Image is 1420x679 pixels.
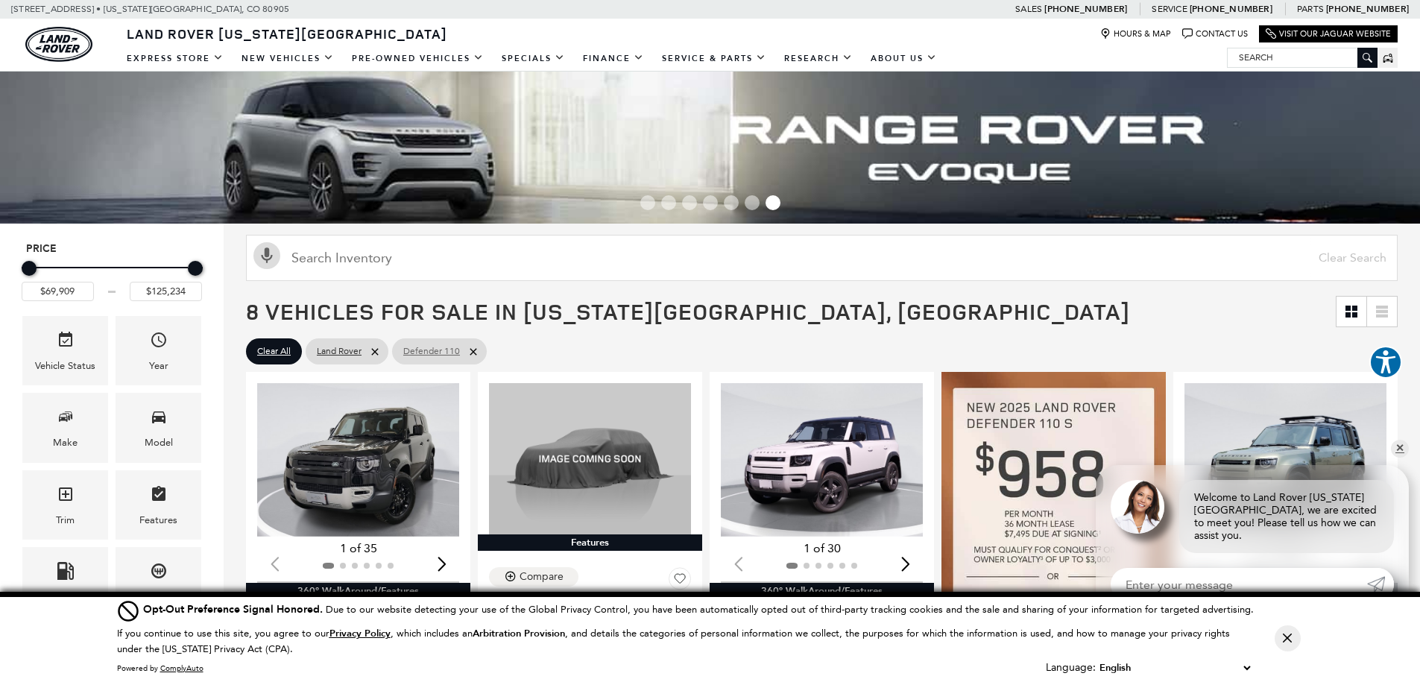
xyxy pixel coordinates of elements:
[35,358,95,374] div: Vehicle Status
[145,435,173,451] div: Model
[139,512,177,528] div: Features
[118,45,946,72] nav: Main Navigation
[1326,3,1409,15] a: [PHONE_NUMBER]
[25,27,92,62] img: Land Rover
[775,45,862,72] a: Research
[489,567,578,587] button: Compare Vehicle
[57,481,75,512] span: Trim
[1369,346,1402,379] button: Explore your accessibility options
[160,663,203,673] a: ComplyAuto
[343,45,493,72] a: Pre-Owned Vehicles
[1266,28,1391,40] a: Visit Our Jaguar Website
[25,27,92,62] a: land-rover
[246,235,1398,281] input: Search Inventory
[150,558,168,589] span: Transmission
[1228,48,1377,66] input: Search
[493,45,574,72] a: Specials
[257,383,461,537] div: 1 / 2
[57,558,75,589] span: Fueltype
[257,342,291,361] span: Clear All
[143,602,326,616] span: Opt-Out Preference Signal Honored .
[11,4,289,14] a: [STREET_ADDRESS] • [US_STATE][GEOGRAPHIC_DATA], CO 80905
[22,282,94,301] input: Minimum
[130,282,202,301] input: Maximum
[745,195,760,210] span: Go to slide 6
[520,570,564,584] div: Compare
[317,342,362,361] span: Land Rover
[22,261,37,276] div: Minimum Price
[57,327,75,358] span: Vehicle
[22,316,108,385] div: VehicleVehicle Status
[117,664,203,673] div: Powered by
[127,25,447,42] span: Land Rover [US_STATE][GEOGRAPHIC_DATA]
[1015,4,1042,14] span: Sales
[1152,4,1187,14] span: Service
[1111,480,1164,534] img: Agent profile photo
[116,470,201,540] div: FeaturesFeatures
[721,383,925,537] div: 1 / 2
[26,242,198,256] h5: Price
[574,45,653,72] a: Finance
[1369,346,1402,382] aside: Accessibility Help Desk
[117,628,1230,654] p: If you continue to use this site, you agree to our , which includes an , and details the categori...
[1275,625,1301,651] button: Close Button
[150,481,168,512] span: Features
[895,548,915,581] div: Next slide
[862,45,946,72] a: About Us
[1184,383,1389,537] div: 1 / 2
[57,404,75,435] span: Make
[710,583,934,599] div: 360° WalkAround/Features
[53,435,78,451] div: Make
[703,195,718,210] span: Go to slide 4
[682,195,697,210] span: Go to slide 3
[233,45,343,72] a: New Vehicles
[766,195,780,210] span: Go to slide 7
[143,601,1254,617] div: Due to our website detecting your use of the Global Privacy Control, you have been automatically ...
[22,547,108,616] div: FueltypeFueltype
[432,548,452,581] div: Next slide
[653,45,775,72] a: Service & Parts
[669,567,691,596] button: Save Vehicle
[1111,568,1367,601] input: Enter your message
[329,627,391,640] u: Privacy Policy
[489,383,691,534] img: 2025 Land Rover Defender 110 S
[246,296,1130,326] span: 8 Vehicles for Sale in [US_STATE][GEOGRAPHIC_DATA], [GEOGRAPHIC_DATA]
[22,393,108,462] div: MakeMake
[257,540,459,557] div: 1 of 35
[47,589,84,605] div: Fueltype
[1046,663,1096,673] div: Language:
[116,547,201,616] div: TransmissionTransmission
[640,195,655,210] span: Go to slide 1
[1182,28,1248,40] a: Contact Us
[1100,28,1171,40] a: Hours & Map
[1367,568,1394,601] a: Submit
[1297,4,1324,14] span: Parts
[1044,3,1127,15] a: [PHONE_NUMBER]
[257,383,461,537] img: 2025 Land Rover Defender 110 S 1
[724,195,739,210] span: Go to slide 5
[1184,383,1389,537] img: 2025 Land Rover Defender 110 S 1
[149,358,168,374] div: Year
[22,470,108,540] div: TrimTrim
[253,242,280,269] svg: Click to toggle on voice search
[473,627,565,640] strong: Arbitration Provision
[1096,660,1254,676] select: Language Select
[130,589,186,605] div: Transmission
[116,393,201,462] div: ModelModel
[118,25,456,42] a: Land Rover [US_STATE][GEOGRAPHIC_DATA]
[56,512,75,528] div: Trim
[478,534,702,551] div: Features
[661,195,676,210] span: Go to slide 2
[150,404,168,435] span: Model
[1179,480,1394,553] div: Welcome to Land Rover [US_STATE][GEOGRAPHIC_DATA], we are excited to meet you! Please tell us how...
[150,327,168,358] span: Year
[403,342,460,361] span: Defender 110
[721,540,923,557] div: 1 of 30
[1337,297,1366,326] a: Grid View
[116,316,201,385] div: YearYear
[1190,3,1272,15] a: [PHONE_NUMBER]
[721,383,925,537] img: 2025 Land Rover Defender 110 S 1
[22,256,202,301] div: Price
[118,45,233,72] a: EXPRESS STORE
[246,583,470,599] div: 360° WalkAround/Features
